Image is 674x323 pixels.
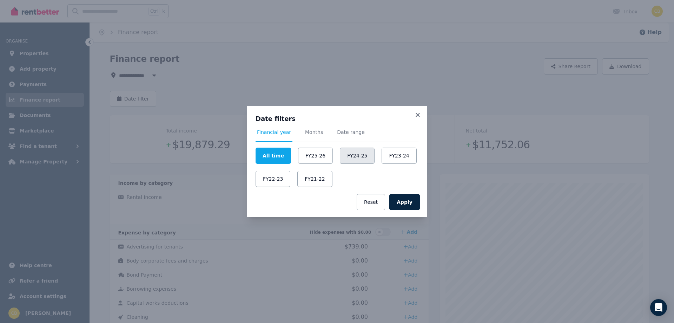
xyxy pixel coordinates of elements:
[256,148,291,164] button: All time
[340,148,375,164] button: FY24-25
[298,148,333,164] button: FY25-26
[382,148,416,164] button: FY23-24
[305,129,323,136] span: Months
[650,299,667,316] div: Open Intercom Messenger
[257,129,291,136] span: Financial year
[256,115,418,123] h3: Date filters
[297,171,332,187] button: FY21-22
[357,194,385,210] button: Reset
[256,129,418,142] nav: Tabs
[337,129,365,136] span: Date range
[389,194,420,210] button: Apply
[256,171,290,187] button: FY22-23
